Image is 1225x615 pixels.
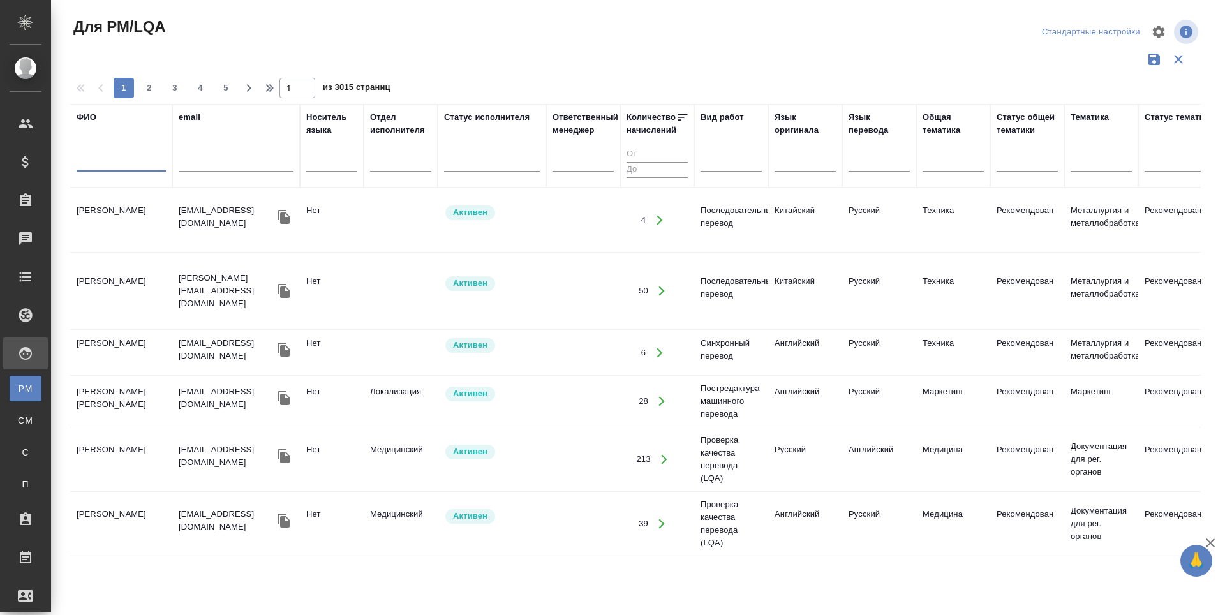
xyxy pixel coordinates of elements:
span: Настроить таблицу [1143,17,1174,47]
td: Русский [842,330,916,375]
span: 3 [165,82,185,94]
p: Активен [453,510,487,522]
a: PM [10,376,41,401]
button: 5 [216,78,236,98]
input: От [627,147,688,163]
td: Медицина [916,501,990,546]
td: Последовательный перевод [694,269,768,313]
p: Активен [453,277,487,290]
td: Металлургия и металлобработка [1064,269,1138,313]
button: Сохранить фильтры [1142,47,1166,71]
button: Скопировать [274,207,293,226]
div: Рядовой исполнитель: назначай с учетом рейтинга [444,337,540,354]
td: Техника [916,269,990,313]
p: [EMAIL_ADDRESS][DOMAIN_NAME] [179,443,274,469]
td: Русский [842,269,916,313]
div: Язык оригинала [775,111,836,137]
td: Китайский [768,198,842,242]
button: Открыть работы [646,339,672,366]
div: ФИО [77,111,96,124]
button: 2 [139,78,160,98]
td: Рекомендован [990,330,1064,375]
a: П [10,471,41,497]
button: Открыть работы [649,511,675,537]
td: Маркетинг [1064,379,1138,424]
td: Нет [300,501,364,546]
span: CM [16,414,35,427]
td: Синхронный перевод [694,330,768,375]
span: PM [16,382,35,395]
div: Рядовой исполнитель: назначай с учетом рейтинга [444,385,540,403]
div: 213 [636,453,650,466]
td: [PERSON_NAME] [70,269,172,313]
td: Документация для рег. органов [1064,434,1138,485]
td: Металлургия и металлобработка [1064,198,1138,242]
div: Рядовой исполнитель: назначай с учетом рейтинга [444,508,540,525]
div: Язык перевода [849,111,910,137]
td: Русский [768,437,842,482]
td: Русский [842,198,916,242]
td: Металлургия и металлобработка [1064,330,1138,375]
div: 6 [641,346,646,359]
td: Рекомендован [990,269,1064,313]
div: Отдел исполнителя [370,111,431,137]
td: Проверка качества перевода (LQA) [694,492,768,556]
td: [PERSON_NAME] [70,330,172,375]
div: 28 [639,395,648,408]
td: Нет [300,379,364,424]
td: Русский [842,379,916,424]
td: Нет [300,198,364,242]
button: Открыть работы [646,207,672,233]
td: [PERSON_NAME] [70,198,172,242]
span: 4 [190,82,211,94]
td: Рекомендован [990,379,1064,424]
button: Сбросить фильтры [1166,47,1191,71]
td: Английский [842,437,916,482]
div: Рядовой исполнитель: назначай с учетом рейтинга [444,275,540,292]
td: Техника [916,198,990,242]
td: Английский [768,501,842,546]
td: Медицинский [364,437,438,482]
div: email [179,111,200,124]
td: Документация для рег. органов [1064,498,1138,549]
div: Рядовой исполнитель: назначай с учетом рейтинга [444,443,540,461]
div: Статус тематики [1145,111,1214,124]
td: Рекомендован [990,501,1064,546]
div: Статус общей тематики [997,111,1058,137]
td: Постредактура машинного перевода [694,376,768,427]
td: Нет [300,330,364,375]
p: [EMAIL_ADDRESS][DOMAIN_NAME] [179,204,274,230]
td: Производство лекарственных препаратов [1064,563,1138,614]
div: 50 [639,285,648,297]
td: [PERSON_NAME] [PERSON_NAME] [70,379,172,424]
span: 5 [216,82,236,94]
span: С [16,446,35,459]
p: [EMAIL_ADDRESS][DOMAIN_NAME] [179,337,274,362]
button: Открыть работы [651,447,678,473]
span: из 3015 страниц [323,80,390,98]
td: Техника [916,330,990,375]
button: Скопировать [274,389,293,408]
td: Китайский [768,269,842,313]
a: CM [10,408,41,433]
td: Маркетинг [916,379,990,424]
span: 🙏 [1185,547,1207,574]
td: Медицина [916,437,990,482]
td: Локализация [364,379,438,424]
div: Общая тематика [923,111,984,137]
a: С [10,440,41,465]
button: Открыть работы [649,389,675,415]
td: Рекомендован [990,437,1064,482]
button: Скопировать [274,511,293,530]
button: 3 [165,78,185,98]
span: П [16,478,35,491]
span: Посмотреть информацию [1174,20,1201,44]
div: Рядовой исполнитель: назначай с учетом рейтинга [444,204,540,221]
td: [PERSON_NAME] [70,437,172,482]
div: Тематика [1071,111,1109,124]
div: Количество начислений [627,111,676,137]
div: split button [1039,22,1143,42]
button: Скопировать [274,447,293,466]
input: До [627,162,688,178]
div: Ответственный менеджер [553,111,618,137]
